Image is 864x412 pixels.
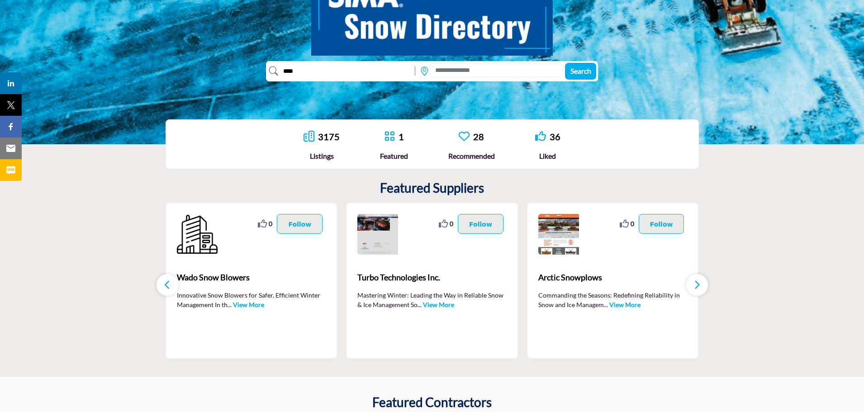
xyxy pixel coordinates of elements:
button: Follow [277,214,323,234]
span: Arctic Snowplows [538,271,688,284]
span: 0 [450,219,453,228]
a: Wado Snow Blowers [177,265,326,290]
a: 28 [473,131,484,142]
div: Recommended [448,151,495,161]
img: Arctic Snowplows [538,214,579,255]
div: Featured [380,151,408,161]
a: 1 [399,131,404,142]
span: 0 [631,219,634,228]
span: Search [570,66,591,75]
div: Liked [535,151,560,161]
h2: Featured Suppliers [380,180,484,196]
a: 3175 [318,131,340,142]
img: Wado Snow Blowers [177,214,218,255]
button: Follow [639,214,684,234]
p: Follow [288,219,311,229]
p: Follow [650,219,673,229]
span: ... [418,301,422,308]
button: Search [565,63,596,80]
a: View More [233,301,264,308]
span: Turbo Technologies Inc. [357,271,507,284]
p: Mastering Winter: Leading the Way in Reliable Snow & Ice Management So [357,290,507,308]
p: Innovative Snow Blowers for Safer, Efficient Winter Management In th [177,290,326,308]
span: Wado Snow Blowers [177,271,326,284]
span: ... [228,301,232,308]
a: View More [423,301,454,308]
a: Arctic Snowplows [538,265,688,290]
p: Follow [469,219,492,229]
h2: Featured Contractors [372,395,492,410]
span: ... [604,301,608,308]
a: Go to Featured [384,131,395,143]
img: Turbo Technologies Inc. [357,214,398,255]
img: Rectangle%203585.svg [413,64,418,78]
button: Follow [458,214,503,234]
div: Listings [304,151,340,161]
i: Go to Liked [535,131,546,142]
a: View More [609,301,641,308]
a: Turbo Technologies Inc. [357,265,507,290]
span: 0 [269,219,272,228]
p: Commanding the Seasons: Redefining Reliability in Snow and Ice Managem [538,290,688,308]
a: Go to Recommended [459,131,470,143]
a: 36 [550,131,560,142]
